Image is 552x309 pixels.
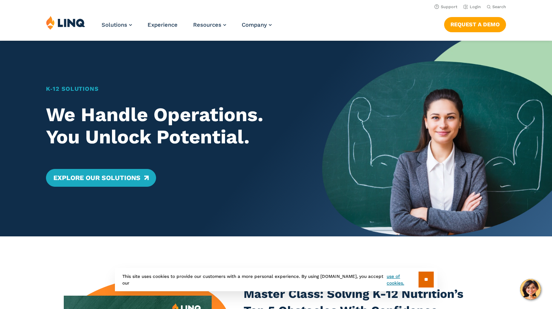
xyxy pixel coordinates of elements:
[102,21,127,28] span: Solutions
[193,21,221,28] span: Resources
[463,4,481,9] a: Login
[492,4,506,9] span: Search
[242,21,267,28] span: Company
[444,16,506,32] nav: Button Navigation
[444,17,506,32] a: Request a Demo
[193,21,226,28] a: Resources
[520,279,541,300] button: Hello, have a question? Let’s chat.
[115,268,437,291] div: This site uses cookies to provide our customers with a more personal experience. By using [DOMAIN...
[46,169,156,187] a: Explore Our Solutions
[487,4,506,10] button: Open Search Bar
[322,41,552,236] img: Home Banner
[434,4,457,9] a: Support
[46,16,85,30] img: LINQ | K‑12 Software
[46,84,300,93] h1: K‑12 Solutions
[148,21,178,28] a: Experience
[102,21,132,28] a: Solutions
[102,16,272,40] nav: Primary Navigation
[242,21,272,28] a: Company
[387,273,418,286] a: use of cookies.
[46,104,300,148] h2: We Handle Operations. You Unlock Potential.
